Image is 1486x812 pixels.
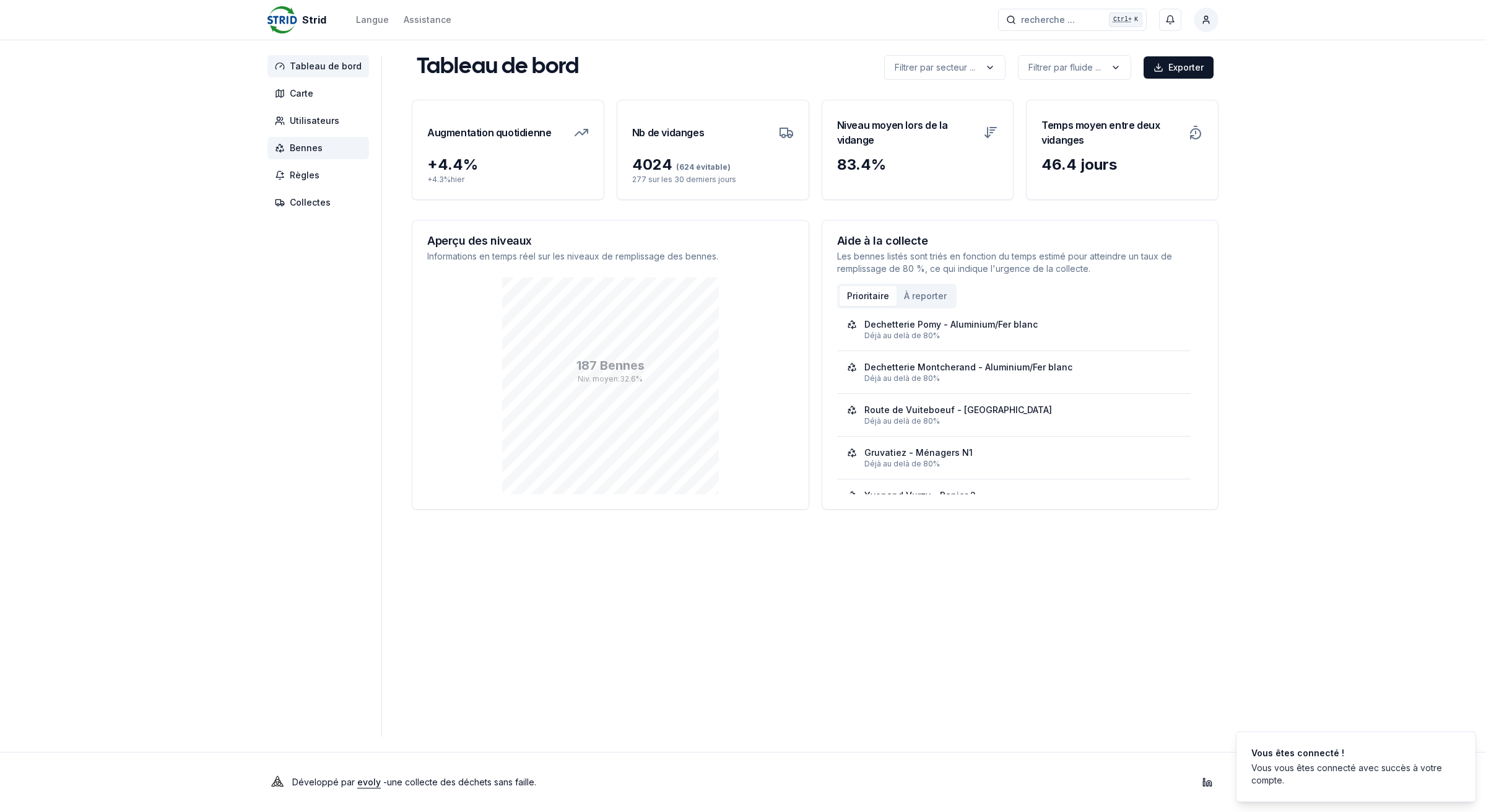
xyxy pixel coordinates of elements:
div: Vous vous êtes connecté avec succès à votre compte. [1251,762,1456,787]
div: Yvonand Vurzy - Papier 2 [864,489,976,502]
span: Strid [302,12,326,27]
button: Langue [356,12,389,27]
span: Bennes [290,142,323,154]
button: label [1018,55,1131,80]
p: 277 sur les 30 derniers jours [632,175,794,185]
div: 4024 [632,155,794,175]
div: Vous êtes connecté ! [1251,747,1456,759]
div: 83.4 % [837,155,999,175]
p: Filtrer par secteur ... [895,61,975,74]
a: Gruvatiez - Ménagers N1Déjà au delà de 80% [847,447,1181,469]
span: Tableau de bord [290,60,362,72]
p: Les bennes listés sont triés en fonction du temps estimé pour atteindre un taux de remplissage de... [837,250,1204,275]
span: Règles [290,169,319,181]
h3: Aperçu des niveaux [427,235,794,247]
span: Collectes [290,196,331,209]
h1: Tableau de bord [417,55,579,80]
div: Déjà au delà de 80% [864,373,1181,383]
button: Exporter [1144,56,1214,79]
div: Route de Vuiteboeuf - [GEOGRAPHIC_DATA] [864,404,1052,416]
div: Déjà au delà de 80% [864,416,1181,426]
a: Yvonand Vurzy - Papier 2 [847,489,1181,512]
div: Déjà au delà de 80% [864,331,1181,341]
a: Utilisateurs [267,110,374,132]
div: Dechetterie Pomy - Aluminium/Fer blanc [864,318,1038,331]
span: Carte [290,87,313,100]
span: (624 évitable) [672,162,731,172]
a: Strid [267,12,331,27]
button: Prioritaire [840,286,897,306]
button: label [884,55,1006,80]
div: Langue [356,14,389,26]
h3: Aide à la collecte [837,235,1204,247]
a: Tableau de bord [267,55,374,77]
a: Assistance [404,12,451,27]
a: Carte [267,82,374,105]
div: + 4.4 % [427,155,589,175]
img: Evoly Logo [267,772,287,792]
a: Dechetterie Pomy - Aluminium/Fer blancDéjà au delà de 80% [847,318,1181,341]
button: À reporter [897,286,954,306]
h3: Niveau moyen lors de la vidange [837,115,976,150]
div: Déjà au delà de 80% [864,459,1181,469]
div: 46.4 jours [1041,155,1203,175]
a: Dechetterie Montcherand - Aluminium/Fer blancDéjà au delà de 80% [847,361,1181,383]
button: recherche ...Ctrl+K [998,9,1147,31]
h3: Nb de vidanges [632,115,704,150]
a: Règles [267,164,374,186]
a: Route de Vuiteboeuf - [GEOGRAPHIC_DATA]Déjà au delà de 80% [847,404,1181,426]
a: evoly [357,777,381,787]
a: Collectes [267,191,374,214]
span: recherche ... [1021,14,1075,26]
img: Strid Logo [267,5,297,35]
span: Utilisateurs [290,115,339,127]
a: Bennes [267,137,374,159]
p: + 4.3 % hier [427,175,589,185]
p: Filtrer par fluide ... [1028,61,1101,74]
h3: Temps moyen entre deux vidanges [1041,115,1181,150]
div: Gruvatiez - Ménagers N1 [864,447,973,459]
div: Dechetterie Montcherand - Aluminium/Fer blanc [864,361,1072,373]
p: Informations en temps réel sur les niveaux de remplissage des bennes. [427,250,794,263]
h3: Augmentation quotidienne [427,115,551,150]
p: Développé par - une collecte des déchets sans faille . [292,774,536,791]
